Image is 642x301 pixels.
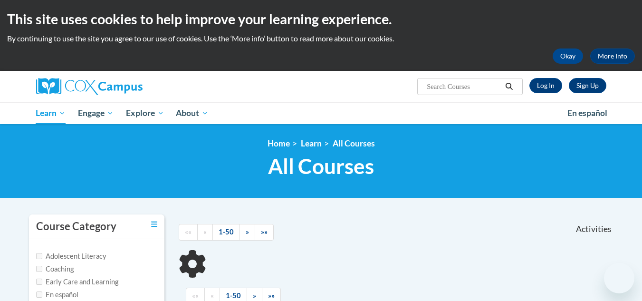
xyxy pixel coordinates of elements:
[22,102,621,124] div: Main menu
[30,102,72,124] a: Learn
[192,291,199,300] span: ««
[268,291,275,300] span: »»
[36,290,78,300] label: En español
[569,78,606,93] a: Register
[590,49,635,64] a: More Info
[120,102,170,124] a: Explore
[604,263,634,293] iframe: Button to launch messaging window
[212,224,240,241] a: 1-50
[36,107,66,119] span: Learn
[203,228,207,236] span: «
[36,277,118,287] label: Early Care and Learning
[36,78,143,95] img: Cox Campus
[246,228,249,236] span: »
[36,78,217,95] a: Cox Campus
[151,219,157,230] a: Toggle collapse
[7,33,635,44] p: By continuing to use the site you agree to our use of cookies. Use the ‘More info’ button to read...
[268,138,290,148] a: Home
[553,49,583,64] button: Okay
[36,291,42,298] input: Checkbox for Options
[529,78,562,93] a: Log In
[240,224,255,241] a: Next
[301,138,322,148] a: Learn
[567,108,607,118] span: En español
[185,228,192,236] span: ««
[179,224,198,241] a: Begining
[561,103,613,123] a: En español
[176,107,208,119] span: About
[333,138,375,148] a: All Courses
[126,107,164,119] span: Explore
[211,291,214,300] span: «
[36,279,42,285] input: Checkbox for Options
[197,224,213,241] a: Previous
[36,266,42,272] input: Checkbox for Options
[268,154,374,179] span: All Courses
[7,10,635,29] h2: This site uses cookies to help improve your learning experience.
[36,264,74,274] label: Coaching
[426,81,502,92] input: Search Courses
[502,81,516,92] button: Search
[253,291,256,300] span: »
[170,102,214,124] a: About
[261,228,268,236] span: »»
[72,102,120,124] a: Engage
[36,251,106,262] label: Adolescent Literacy
[78,107,114,119] span: Engage
[576,224,612,234] span: Activities
[36,253,42,259] input: Checkbox for Options
[36,219,116,234] h3: Course Category
[255,224,274,241] a: End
